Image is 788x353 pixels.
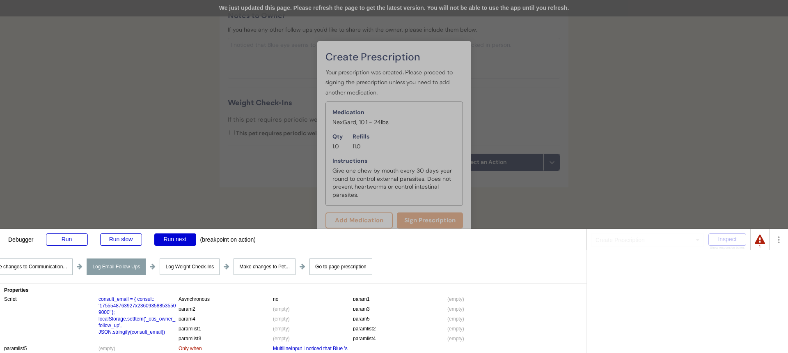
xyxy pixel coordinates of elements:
[98,345,115,352] div: (empty)
[447,306,464,312] div: (empty)
[200,229,256,242] div: (breakpoint on action)
[447,296,464,302] div: (empty)
[353,316,447,321] div: param5
[234,258,295,275] div: Make changes to Pet...
[755,245,765,249] div: 1
[4,296,98,301] div: Script
[353,335,447,341] div: paramlist4
[46,233,88,246] div: Run
[179,316,273,321] div: param4
[353,296,447,301] div: param1
[273,306,290,312] div: (empty)
[273,296,278,302] div: no
[8,229,34,242] div: Debugger
[179,306,273,311] div: param2
[160,258,220,275] div: Log Weight Check-Ins
[447,325,464,332] div: (empty)
[273,325,290,332] div: (empty)
[4,288,582,293] div: Properties
[309,258,372,275] div: Go to page prescription
[98,296,176,335] div: consult_email = { consult: '1755548763927x236093588535509000' }; localStorage.setItem('_otis_owne...
[179,325,273,331] div: paramlist1
[4,345,98,351] div: paramlist5
[179,345,273,351] div: Only when
[87,258,146,275] div: Log Email Follow Ups
[179,335,273,341] div: paramlist3
[353,306,447,311] div: param3
[447,335,464,342] div: (empty)
[447,316,464,322] div: (empty)
[100,233,142,246] div: Run slow
[273,335,290,342] div: (empty)
[353,325,447,331] div: paramlist2
[154,233,196,246] div: Run next
[273,316,290,322] div: (empty)
[179,296,273,301] div: Asynchronous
